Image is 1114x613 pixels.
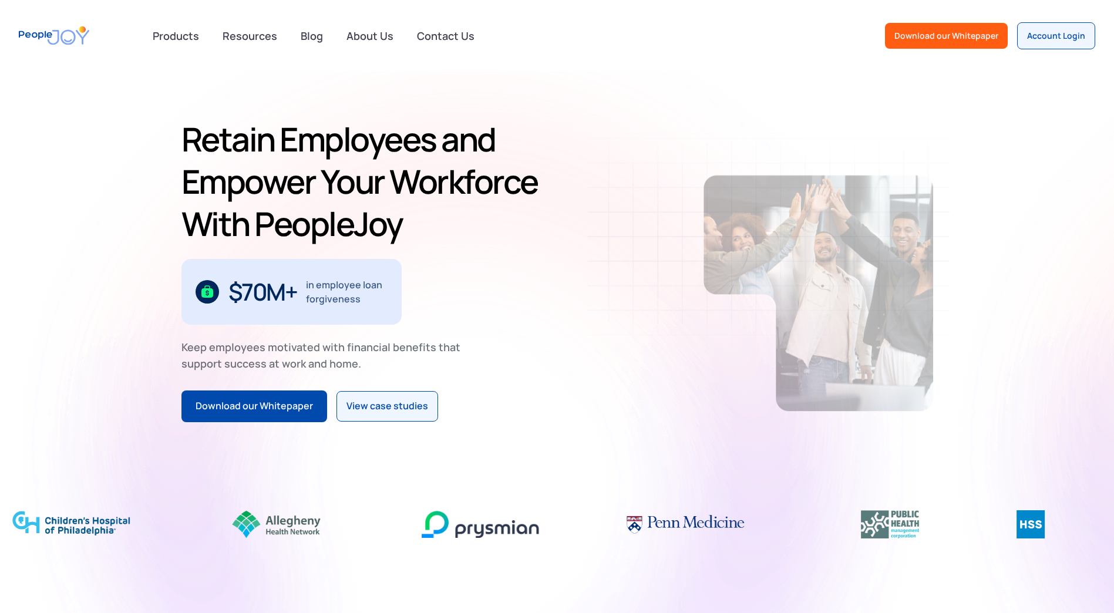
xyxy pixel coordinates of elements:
div: Account Login [1027,30,1085,42]
div: $70M+ [228,282,297,301]
div: View case studies [346,399,428,414]
a: Account Login [1017,22,1095,49]
div: Products [146,24,206,48]
div: Download our Whitepaper [894,30,998,42]
div: Keep employees motivated with financial benefits that support success at work and home. [181,339,470,372]
h1: Retain Employees and Empower Your Workforce With PeopleJoy [181,118,553,245]
a: Download our Whitepaper [181,390,327,422]
div: Download our Whitepaper [196,399,313,414]
a: Download our Whitepaper [885,23,1008,49]
a: Resources [216,23,284,49]
a: About Us [339,23,400,49]
a: View case studies [336,391,438,422]
a: Contact Us [410,23,482,49]
div: 1 / 3 [181,259,402,325]
a: Blog [294,23,330,49]
a: home [19,19,89,52]
img: Retain-Employees-PeopleJoy [704,175,933,411]
div: in employee loan forgiveness [306,278,388,306]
